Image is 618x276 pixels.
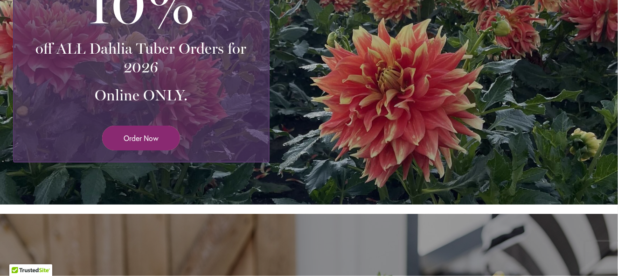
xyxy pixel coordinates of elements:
[25,39,257,77] h3: off ALL Dahlia Tuber Orders for 2026
[25,86,257,105] h3: Online ONLY.
[102,126,180,150] a: Order Now
[124,133,159,143] span: Order Now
